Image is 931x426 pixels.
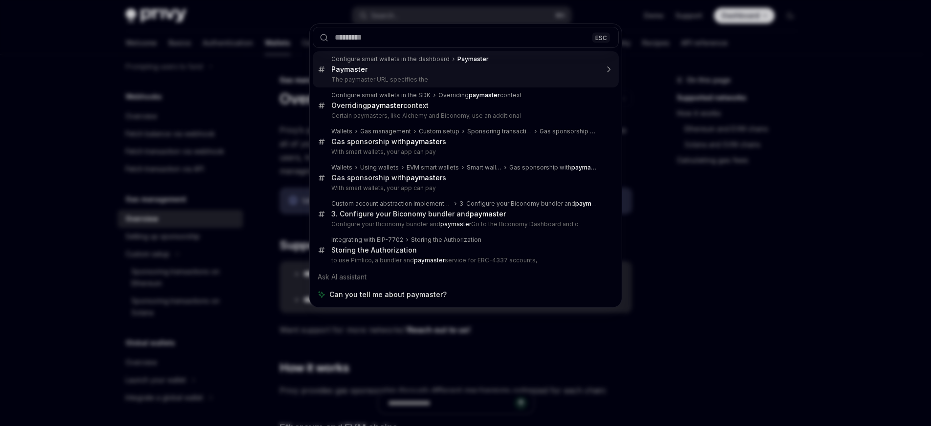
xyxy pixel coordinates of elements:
div: Storing the Authorization [331,246,417,255]
div: EVM smart wallets [407,164,459,171]
div: Configure smart wallets in the dashboard [331,55,450,63]
b: Paymaster [457,55,489,63]
p: Configure your Biconomy bundler and Go to the Biconomy Dashboard and c [331,220,598,228]
b: paymaster [440,220,471,228]
div: 3. Configure your Biconomy bundler and [459,200,598,208]
div: Overriding context [438,91,522,99]
b: paymaster [470,210,506,218]
div: Wallets [331,128,352,135]
div: Configure smart wallets in the SDK [331,91,431,99]
div: Sponsoring transactions on Ethereum [467,128,532,135]
div: Wallets [331,164,352,171]
b: Paymaster [331,65,368,73]
b: paymaster [414,256,445,264]
div: Custom account abstraction implementation [331,200,452,208]
b: paymaster [406,173,442,182]
b: paymaster [469,91,500,99]
div: Integrating with EIP-7702 [331,236,403,244]
p: Certain paymasters, like Alchemy and Biconomy, use an additional [331,112,598,120]
div: Gas management [360,128,411,135]
div: Gas sponsorship with s [331,173,446,182]
div: Overriding context [331,101,429,110]
div: Gas sponsorship with s [509,164,598,171]
div: Using wallets [360,164,399,171]
p: The paymaster URL specifies the [331,76,598,84]
div: Storing the Authorization [411,236,481,244]
p: to use Pimlico, a bundler and service for ERC-4337 accounts, [331,256,598,264]
div: Gas sponsorship with s [331,137,446,146]
p: With smart wallets, your app can pay [331,184,598,192]
b: paymaster [367,101,403,109]
div: ESC [592,32,610,43]
div: 3. Configure your Biconomy bundler and [331,210,506,218]
b: paymaster [406,137,442,146]
span: Can you tell me about paymaster? [329,290,447,299]
b: paymaster [571,164,603,171]
b: paymaster [575,200,606,207]
div: Gas sponsorship with s [540,128,598,135]
p: With smart wallets, your app can pay [331,148,598,156]
div: Smart wallets [467,164,502,171]
div: Custom setup [419,128,459,135]
div: Ask AI assistant [313,268,619,286]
